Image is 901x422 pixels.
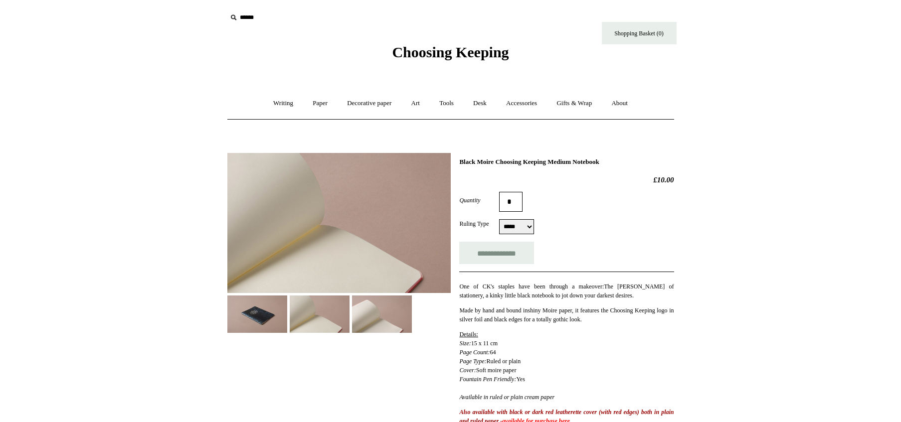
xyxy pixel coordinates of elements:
[459,367,476,374] em: Cover:
[459,376,516,383] em: Fountain Pen Friendly:
[227,295,287,333] img: Black Moire Choosing Keeping Medium Notebook
[602,22,677,44] a: Shopping Basket (0)
[602,90,637,117] a: About
[459,175,674,184] h2: £10.00
[471,340,498,347] span: 15 x 11 cm
[290,295,350,333] img: Black Moire Choosing Keeping Medium Notebook
[459,307,528,314] span: Made by hand and bound in
[264,90,302,117] a: Writing
[459,196,499,205] label: Quantity
[476,367,517,374] span: Soft moire paper
[459,394,554,401] i: Available in ruled or plain cream paper
[490,349,496,356] span: 64
[459,283,674,299] span: One of CK's staples have been through a makeover: The [PERSON_NAME] of stationery, a kinky little...
[392,44,509,60] span: Choosing Keeping
[516,376,525,383] span: Yes
[430,90,463,117] a: Tools
[459,340,471,347] em: Size:
[392,52,509,59] a: Choosing Keeping
[459,158,674,166] h1: Black Moire Choosing Keeping Medium Notebook
[459,349,490,356] em: Page Count:
[497,90,546,117] a: Accessories
[487,358,521,365] span: Ruled or plain
[459,358,486,365] em: Page Type:
[338,90,400,117] a: Decorative paper
[304,90,337,117] a: Paper
[464,90,496,117] a: Desk
[459,331,478,338] span: Details:
[402,90,429,117] a: Art
[459,219,499,228] label: Ruling Type
[459,306,674,324] p: shiny Moire paper, it features the Choosing Keeping logo in silver foil and black edges for a tot...
[227,153,451,293] img: Black Moire Choosing Keeping Medium Notebook
[547,90,601,117] a: Gifts & Wrap
[352,295,412,333] img: Black Moire Choosing Keeping Medium Notebook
